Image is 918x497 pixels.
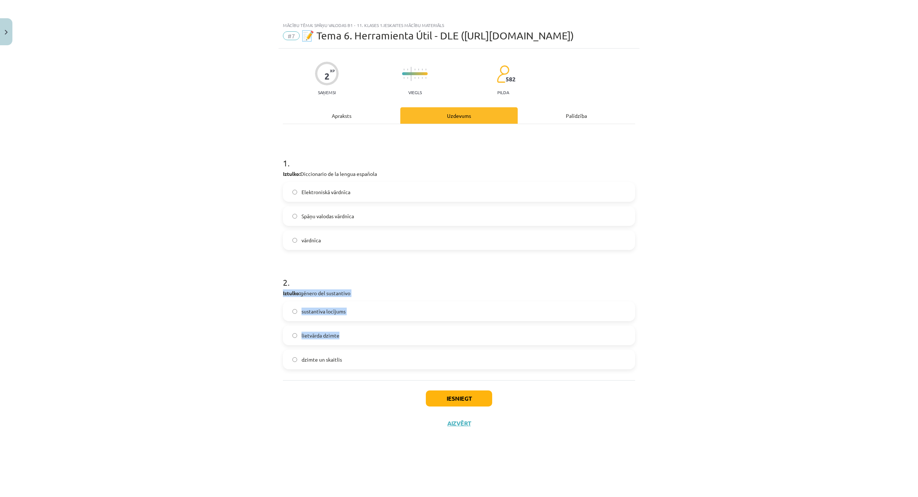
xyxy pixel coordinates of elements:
[422,77,423,79] img: icon-short-line-57e1e144782c952c97e751825c79c345078a6d821885a25fce030b3d8c18986b.svg
[518,107,635,124] div: Palīdzība
[292,357,297,362] input: dzimte un skaitlis
[324,71,330,81] div: 2
[497,65,509,83] img: students-c634bb4e5e11cddfef0936a35e636f08e4e9abd3cc4e673bd6f9a4125e45ecb1.svg
[400,107,518,124] div: Uzdevums
[5,30,8,35] img: icon-close-lesson-0947bae3869378f0d4975bcd49f059093ad1ed9edebbc8119c70593378902aed.svg
[422,69,423,70] img: icon-short-line-57e1e144782c952c97e751825c79c345078a6d821885a25fce030b3d8c18986b.svg
[283,23,635,28] div: Mācību tēma: Spāņu valodas b1 - 11. klases 1.ieskaites mācību materiāls
[283,265,635,287] h1: 2 .
[283,170,300,177] strong: Iztulko:
[283,170,635,178] p: Diccionario de la lengua española
[302,236,321,244] span: vārdnīca
[407,77,408,79] img: icon-short-line-57e1e144782c952c97e751825c79c345078a6d821885a25fce030b3d8c18986b.svg
[302,188,350,196] span: Elektroniskā vārdnīca
[292,238,297,243] input: vārdnīca
[283,145,635,168] h1: 1 .
[445,420,473,427] button: Aizvērt
[302,212,354,220] span: Spāņu valodas vārdnīca
[283,107,400,124] div: Apraksts
[292,333,297,338] input: lietvārda dzimte
[426,390,492,407] button: Iesniegt
[497,90,509,95] p: pilda
[418,77,419,79] img: icon-short-line-57e1e144782c952c97e751825c79c345078a6d821885a25fce030b3d8c18986b.svg
[418,69,419,70] img: icon-short-line-57e1e144782c952c97e751825c79c345078a6d821885a25fce030b3d8c18986b.svg
[330,69,335,73] span: XP
[283,290,300,296] strong: Iztulko:
[506,76,516,82] span: 582
[283,31,300,40] span: #7
[315,90,339,95] p: Saņemsi
[292,309,297,314] input: sustantīva locījums
[302,356,342,363] span: dzimte un skaitlis
[411,67,412,81] img: icon-long-line-d9ea69661e0d244f92f715978eff75569469978d946b2353a9bb055b3ed8787d.svg
[302,30,574,42] span: 📝 Tema 6. Herramienta Útil - DLE ([URL][DOMAIN_NAME])
[408,90,422,95] p: Viegls
[302,332,339,339] span: lietvārda dzimte
[302,308,346,315] span: sustantīva locījums
[292,214,297,219] input: Spāņu valodas vārdnīca
[283,289,635,297] p: género del sustantivo
[292,190,297,194] input: Elektroniskā vārdnīca
[407,69,408,70] img: icon-short-line-57e1e144782c952c97e751825c79c345078a6d821885a25fce030b3d8c18986b.svg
